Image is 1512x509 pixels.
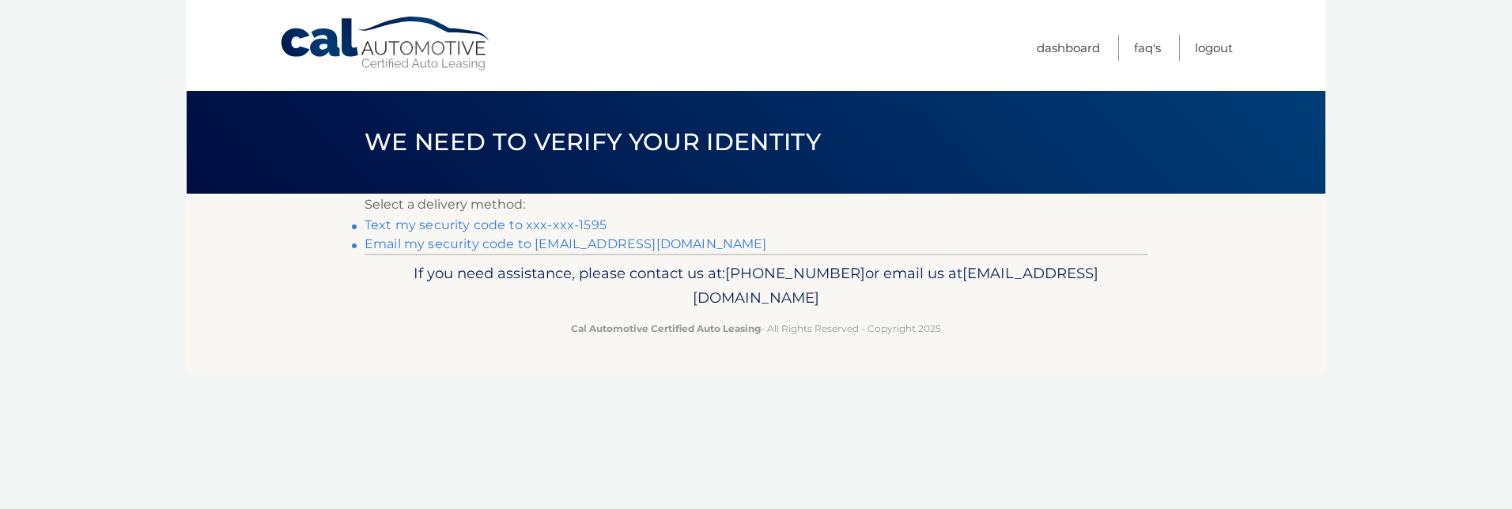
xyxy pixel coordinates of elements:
[365,127,821,156] span: We need to verify your identity
[279,16,493,72] a: Cal Automotive
[1195,35,1233,61] a: Logout
[365,194,1147,216] p: Select a delivery method:
[571,322,761,334] strong: Cal Automotive Certified Auto Leasing
[365,217,607,232] a: Text my security code to xxx-xxx-1595
[375,320,1137,337] p: - All Rights Reserved - Copyright 2025
[725,264,865,282] span: [PHONE_NUMBER]
[365,236,767,251] a: Email my security code to [EMAIL_ADDRESS][DOMAIN_NAME]
[1134,35,1161,61] a: FAQ's
[1037,35,1100,61] a: Dashboard
[375,261,1137,311] p: If you need assistance, please contact us at: or email us at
